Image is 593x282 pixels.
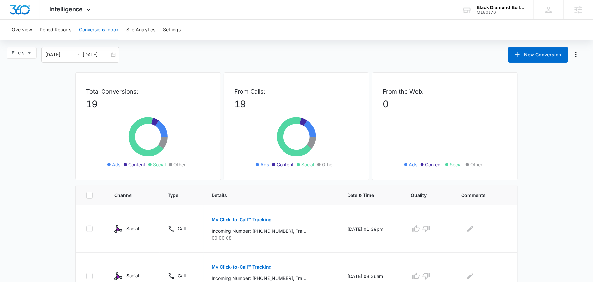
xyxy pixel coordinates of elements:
button: Site Analytics [126,20,155,40]
p: 19 [86,97,210,111]
p: My Click-to-Call™ Tracking [212,217,272,222]
span: Ads [260,161,269,168]
button: Period Reports [40,20,71,40]
span: Intelligence [50,6,83,13]
button: Conversions Inbox [79,20,118,40]
span: Other [470,161,482,168]
p: Total Conversions: [86,87,210,96]
span: Type [168,192,186,199]
p: My Click-to-Call™ Tracking [212,265,272,269]
p: Incoming Number: [PHONE_NUMBER], Tracking Number: [PHONE_NUMBER], Ring To: [PHONE_NUMBER], Caller... [212,275,306,282]
span: Ads [112,161,120,168]
div: account name [477,5,524,10]
button: Edit Comments [465,271,476,281]
p: Social [126,272,139,279]
span: Content [425,161,442,168]
input: Start date [45,51,72,58]
button: Overview [12,20,32,40]
p: From Calls: [234,87,359,96]
p: From the Web: [383,87,507,96]
span: Other [173,161,186,168]
span: Date & Time [347,192,386,199]
td: [DATE] 01:39pm [339,205,403,253]
span: Ads [409,161,417,168]
span: Channel [114,192,143,199]
span: swap-right [75,52,80,57]
button: Filters [7,47,37,59]
span: Comments [461,192,498,199]
span: to [75,52,80,57]
p: Social [126,225,139,232]
span: Other [322,161,334,168]
span: Social [301,161,314,168]
span: Social [450,161,462,168]
span: Details [212,192,322,199]
button: New Conversion [508,47,568,63]
input: End date [83,51,110,58]
span: Social [153,161,166,168]
p: Call [178,272,186,279]
p: Incoming Number: [PHONE_NUMBER], Tracking Number: [PHONE_NUMBER], Ring To: [PHONE_NUMBER], Caller... [212,228,306,234]
button: Manage Numbers [571,50,581,60]
p: 0 [383,97,507,111]
button: Edit Comments [465,224,476,234]
p: 00:00:08 [212,234,332,241]
button: My Click-to-Call™ Tracking [212,212,272,228]
p: 19 [234,97,359,111]
div: account id [477,10,524,15]
button: Settings [163,20,181,40]
span: Content [277,161,294,168]
p: Call [178,225,186,232]
span: Content [128,161,145,168]
span: Filters [12,49,24,56]
span: Quality [411,192,436,199]
button: My Click-to-Call™ Tracking [212,259,272,275]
